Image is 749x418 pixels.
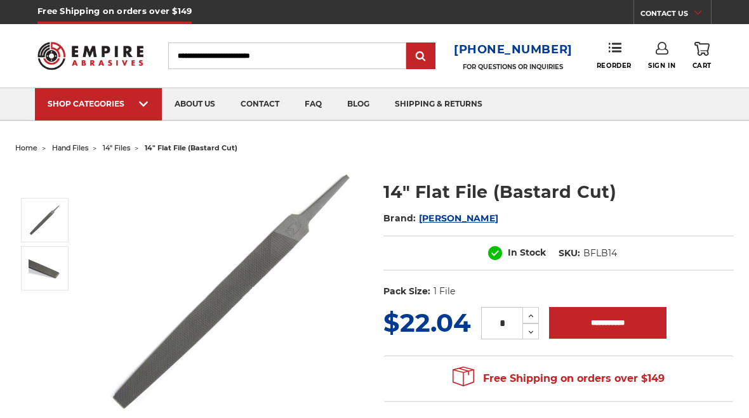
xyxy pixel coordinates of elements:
[29,256,60,280] img: 14 inch flat file bastard double cut
[37,35,143,76] img: Empire Abrasives
[228,88,292,121] a: contact
[454,41,573,59] a: [PHONE_NUMBER]
[454,63,573,71] p: FOR QUESTIONS OR INQUIRIES
[335,88,382,121] a: blog
[103,143,130,152] a: 14" files
[434,285,455,298] dd: 1 File
[382,88,495,121] a: shipping & returns
[419,212,498,224] a: [PERSON_NAME]
[103,166,357,417] img: 14" Flat Bastard File
[383,307,471,338] span: $22.04
[583,247,617,260] dd: BFLB14
[52,143,88,152] a: hand files
[162,88,228,121] a: about us
[48,99,149,108] div: SHOP CATEGORIES
[383,285,430,298] dt: Pack Size:
[597,62,632,70] span: Reorder
[597,42,632,69] a: Reorder
[383,180,734,204] h1: 14" Flat File (Bastard Cut)
[15,143,37,152] a: home
[640,6,711,24] a: CONTACT US
[693,62,712,70] span: Cart
[559,247,580,260] dt: SKU:
[453,366,665,391] span: Free Shipping on orders over $149
[292,88,335,121] a: faq
[648,62,675,70] span: Sign In
[508,247,546,258] span: In Stock
[383,212,416,224] span: Brand:
[408,44,434,69] input: Submit
[145,143,237,152] span: 14" flat file (bastard cut)
[29,204,60,236] img: 14" Flat Bastard File
[693,42,712,70] a: Cart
